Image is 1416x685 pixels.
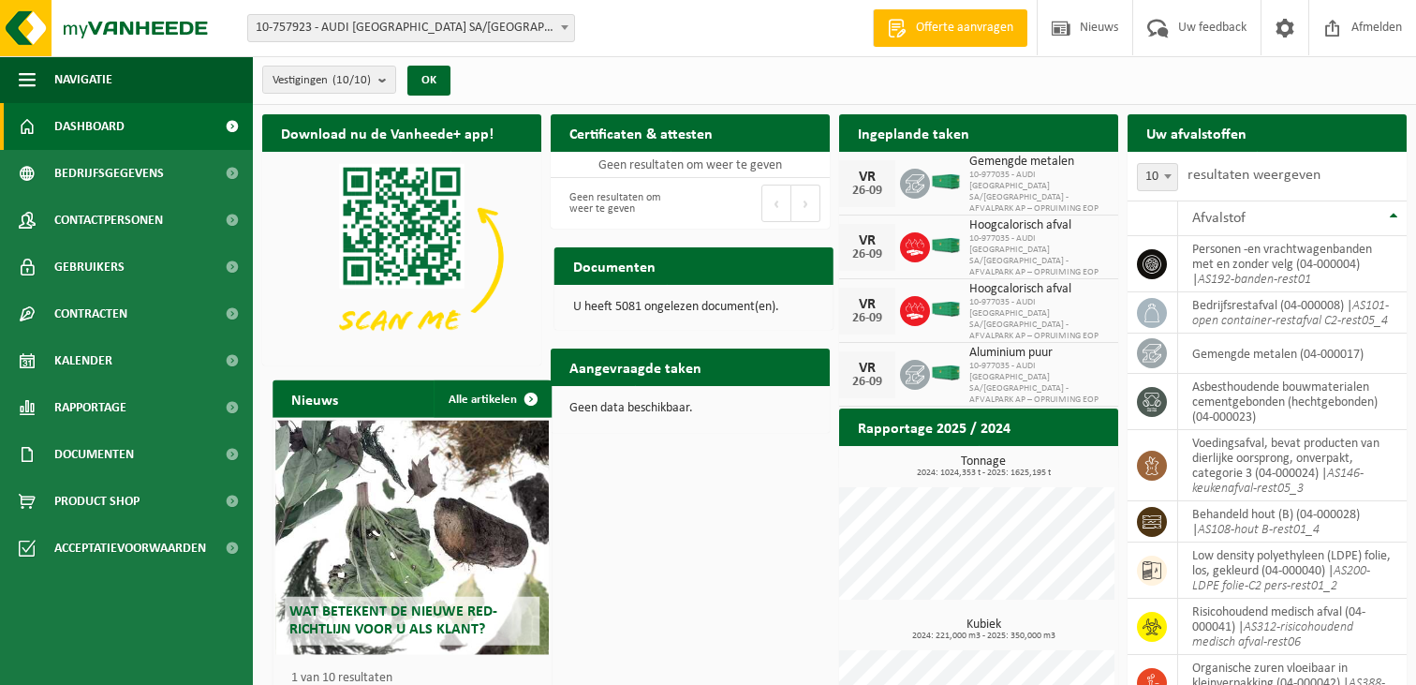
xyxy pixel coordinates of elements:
img: HK-XC-40-GN-00 [930,301,962,318]
h2: Rapportage 2025 / 2024 [839,409,1029,445]
h3: Tonnage [848,455,1118,478]
i: AS101-open container-restafval C2-rest05_4 [1192,299,1389,328]
span: Kalender [54,337,112,384]
p: 1 van 10 resultaten [291,672,542,685]
span: 10-977035 - AUDI [GEOGRAPHIC_DATA] SA/[GEOGRAPHIC_DATA] - AFVALPARK AP – OPRUIMING EOP [969,233,1109,278]
i: AS312-risicohoudend medisch afval-rest06 [1192,620,1353,649]
a: Alle artikelen [434,380,550,418]
span: 10 [1138,164,1177,190]
span: Navigatie [54,56,112,103]
span: Afvalstof [1192,211,1246,226]
td: risicohoudend medisch afval (04-000041) | [1178,599,1407,655]
span: Wat betekent de nieuwe RED-richtlijn voor u als klant? [289,603,497,636]
div: 26-09 [848,312,886,325]
span: 10 [1137,163,1178,191]
h3: Kubiek [848,618,1118,641]
span: 10-977035 - AUDI [GEOGRAPHIC_DATA] SA/[GEOGRAPHIC_DATA] - AFVALPARK AP – OPRUIMING EOP [969,361,1109,406]
h2: Nieuws [273,380,357,417]
i: AS192-banden-rest01 [1198,273,1311,287]
h2: Ingeplande taken [839,114,988,151]
span: Product Shop [54,478,140,525]
p: Geen data beschikbaar. [569,402,811,415]
count: (10/10) [332,74,371,86]
td: bedrijfsrestafval (04-000008) | [1178,292,1407,334]
button: Vestigingen(10/10) [262,66,396,94]
td: personen -en vrachtwagenbanden met en zonder velg (04-000004) | [1178,236,1407,292]
h2: Certificaten & attesten [551,114,731,151]
span: 10-757923 - AUDI BRUSSELS SA/NV - VORST [247,14,575,42]
i: AS108-hout B-rest01_4 [1198,523,1320,537]
span: Documenten [54,431,134,478]
a: Wat betekent de nieuwe RED-richtlijn voor u als klant? [275,421,549,655]
span: Rapportage [54,384,126,431]
span: Dashboard [54,103,125,150]
h2: Download nu de Vanheede+ app! [262,114,512,151]
span: 10-977035 - AUDI [GEOGRAPHIC_DATA] SA/[GEOGRAPHIC_DATA] - AFVALPARK AP – OPRUIMING EOP [969,170,1109,215]
button: Next [791,185,820,222]
a: Bekijk rapportage [979,445,1116,483]
button: Previous [761,185,791,222]
div: 26-09 [848,376,886,389]
h2: Documenten [554,247,674,284]
i: AS146-keukenafval-rest05_3 [1192,467,1364,496]
a: Offerte aanvragen [873,9,1027,47]
td: voedingsafval, bevat producten van dierlijke oorsprong, onverpakt, categorie 3 (04-000024) | [1178,430,1407,501]
img: Download de VHEPlus App [262,152,541,362]
span: 2024: 1024,353 t - 2025: 1625,195 t [848,469,1118,478]
span: Acceptatievoorwaarden [54,525,206,572]
label: resultaten weergeven [1187,168,1320,183]
h2: Uw afvalstoffen [1128,114,1265,151]
div: VR [848,361,886,376]
div: 26-09 [848,185,886,198]
td: low density polyethyleen (LDPE) folie, los, gekleurd (04-000040) | [1178,543,1407,599]
div: VR [848,233,886,248]
span: Hoogcalorisch afval [969,282,1109,297]
span: Vestigingen [273,67,371,95]
img: HK-XC-40-GN-00 [930,365,962,381]
td: gemengde metalen (04-000017) [1178,334,1407,374]
p: U heeft 5081 ongelezen document(en). [573,301,815,314]
div: VR [848,170,886,185]
i: AS200-LDPE folie-C2 pers-rest01_2 [1192,564,1370,593]
span: Contracten [54,290,127,337]
span: Offerte aanvragen [911,19,1018,37]
img: HK-XC-40-GN-00 [930,173,962,190]
span: Hoogcalorisch afval [969,218,1109,233]
span: Bedrijfsgegevens [54,150,164,197]
span: Gebruikers [54,244,125,290]
span: Contactpersonen [54,197,163,244]
h2: Aangevraagde taken [551,349,720,385]
div: VR [848,297,886,312]
td: asbesthoudende bouwmaterialen cementgebonden (hechtgebonden) (04-000023) [1178,374,1407,430]
button: OK [407,66,450,96]
span: Aluminium puur [969,346,1109,361]
td: behandeld hout (B) (04-000028) | [1178,501,1407,543]
div: Geen resultaten om weer te geven [560,183,681,224]
div: 26-09 [848,248,886,261]
img: HK-XC-40-GN-00 [930,237,962,254]
td: Geen resultaten om weer te geven [551,152,830,178]
span: 10-757923 - AUDI BRUSSELS SA/NV - VORST [248,15,574,41]
span: 10-977035 - AUDI [GEOGRAPHIC_DATA] SA/[GEOGRAPHIC_DATA] - AFVALPARK AP – OPRUIMING EOP [969,297,1109,342]
span: 2024: 221,000 m3 - 2025: 350,000 m3 [848,632,1118,641]
span: Gemengde metalen [969,155,1109,170]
